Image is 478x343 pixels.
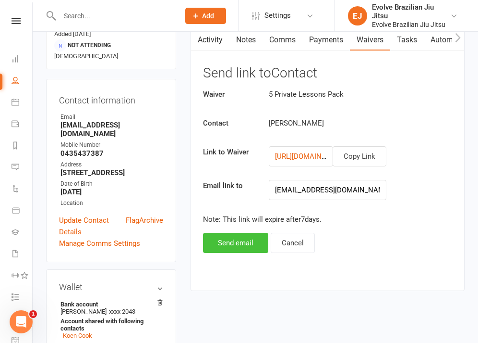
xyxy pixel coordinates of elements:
label: Waiver [196,89,262,100]
strong: Bank account [60,301,158,308]
a: Dashboard [12,49,33,71]
button: Add [185,8,226,24]
label: Link to Waiver [196,146,262,158]
a: Payments [12,114,33,136]
div: Evolve Brazilian Jiu Jitsu [372,20,450,29]
a: Notes [229,29,263,51]
a: People [12,71,33,92]
a: Manage Comms Settings [59,238,140,249]
input: Search... [57,9,173,23]
div: Location [60,199,163,208]
a: Comms [263,29,302,51]
div: 5 Private Lessons Pack [262,89,415,100]
span: xxxx 2043 [109,308,135,315]
a: Waivers [350,29,390,51]
div: Evolve Brazilian Jiu Jitsu [372,3,450,20]
div: Address [60,160,163,169]
a: What's New [12,309,33,330]
p: Note: This link will expire after 7 days. [203,214,452,225]
a: Activity [191,29,229,51]
a: Archive [139,215,163,238]
label: Email link to [196,180,262,191]
div: [PERSON_NAME] [262,117,415,129]
strong: [DATE] [60,188,163,196]
span: Add [202,12,214,20]
li: [PERSON_NAME] [59,299,163,341]
a: Koen Cook [63,332,92,339]
a: Payments [302,29,350,51]
h3: Contact information [59,92,163,105]
div: Mobile Number [60,140,163,150]
iframe: Intercom live chat [10,310,33,333]
button: Send email [203,233,268,253]
div: Email [60,113,163,122]
span: 1 [29,310,37,318]
div: Date of Birth [60,179,163,189]
span: Settings [264,5,291,26]
span: [DEMOGRAPHIC_DATA] [54,52,118,60]
time: Added [DATE] [54,30,91,38]
label: Contact [196,117,262,129]
strong: [STREET_ADDRESS] [60,168,163,177]
strong: Account shared with following contacts [60,318,158,332]
a: Calendar [12,92,33,114]
a: Product Sales [12,201,33,222]
a: Reports [12,136,33,157]
button: Copy Link [333,146,386,166]
h3: Send link to Contact [203,66,452,81]
a: Flag [126,215,139,238]
a: [URL][DOMAIN_NAME] [275,152,347,161]
a: Update Contact Details [59,215,126,238]
button: Cancel [271,233,315,253]
span: Not Attending [68,42,111,49]
strong: [EMAIL_ADDRESS][DOMAIN_NAME] [60,121,163,138]
h3: Wallet [59,282,163,292]
div: EJ [348,6,367,25]
a: Tasks [390,29,424,51]
strong: 0435437387 [60,149,163,158]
